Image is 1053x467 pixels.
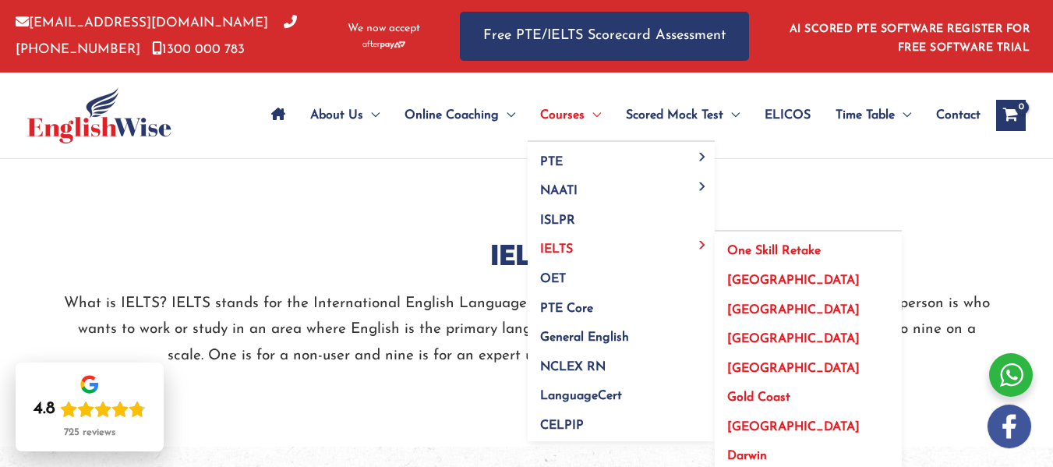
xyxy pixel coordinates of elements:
[836,88,895,143] span: Time Table
[895,88,911,143] span: Menu Toggle
[405,88,499,143] span: Online Coaching
[528,377,715,406] a: LanguageCert
[936,88,981,143] span: Contact
[715,320,902,349] a: [GEOGRAPHIC_DATA]
[64,426,115,439] div: 725 reviews
[16,16,297,55] a: [PHONE_NUMBER]
[727,333,860,345] span: [GEOGRAPHIC_DATA]
[715,348,902,378] a: [GEOGRAPHIC_DATA]
[34,398,146,420] div: Rating: 4.8 out of 5
[528,318,715,348] a: General English
[924,88,981,143] a: Contact
[540,185,578,197] span: NAATI
[996,100,1026,131] a: View Shopping Cart, empty
[540,331,629,344] span: General English
[715,407,902,437] a: [GEOGRAPHIC_DATA]
[540,214,575,227] span: ISLPR
[540,390,622,402] span: LanguageCert
[528,200,715,230] a: ISLPR
[528,347,715,377] a: NCLEX RN
[540,243,573,256] span: IELTS
[540,419,584,432] span: CELPIP
[727,274,860,287] span: [GEOGRAPHIC_DATA]
[27,87,171,143] img: cropped-ew-logo
[694,182,712,190] span: Menu Toggle
[259,88,981,143] nav: Site Navigation: Main Menu
[715,232,902,261] a: One Skill Retake
[59,291,995,369] p: What is IELTS? IELTS stands for the International English Language Testing System. This system me...
[363,88,380,143] span: Menu Toggle
[585,88,601,143] span: Menu Toggle
[392,88,528,143] a: Online CoachingMenu Toggle
[715,261,902,291] a: [GEOGRAPHIC_DATA]
[152,43,245,56] a: 1300 000 783
[528,172,715,201] a: NAATIMenu Toggle
[348,21,420,37] span: We now accept
[780,11,1037,62] aside: Header Widget 1
[727,421,860,433] span: [GEOGRAPHIC_DATA]
[298,88,392,143] a: About UsMenu Toggle
[59,237,995,274] h2: IELTS
[16,16,268,30] a: [EMAIL_ADDRESS][DOMAIN_NAME]
[715,378,902,408] a: Gold Coast
[613,88,752,143] a: Scored Mock TestMenu Toggle
[528,142,715,172] a: PTEMenu Toggle
[540,361,606,373] span: NCLEX RN
[499,88,515,143] span: Menu Toggle
[528,88,613,143] a: CoursesMenu Toggle
[727,304,860,317] span: [GEOGRAPHIC_DATA]
[727,391,790,404] span: Gold Coast
[540,156,563,168] span: PTE
[694,153,712,161] span: Menu Toggle
[528,288,715,318] a: PTE Core
[528,230,715,260] a: IELTSMenu Toggle
[540,302,593,315] span: PTE Core
[727,245,821,257] span: One Skill Retake
[310,88,363,143] span: About Us
[34,398,55,420] div: 4.8
[528,405,715,441] a: CELPIP
[727,450,767,462] span: Darwin
[823,88,924,143] a: Time TableMenu Toggle
[988,405,1031,448] img: white-facebook.png
[460,12,749,61] a: Free PTE/IELTS Scorecard Assessment
[528,260,715,289] a: OET
[694,240,712,249] span: Menu Toggle
[727,363,860,375] span: [GEOGRAPHIC_DATA]
[626,88,723,143] span: Scored Mock Test
[362,41,405,49] img: Afterpay-Logo
[723,88,740,143] span: Menu Toggle
[540,88,585,143] span: Courses
[540,273,566,285] span: OET
[790,23,1030,54] a: AI SCORED PTE SOFTWARE REGISTER FOR FREE SOFTWARE TRIAL
[715,290,902,320] a: [GEOGRAPHIC_DATA]
[715,437,902,466] a: Darwin
[765,88,811,143] span: ELICOS
[752,88,823,143] a: ELICOS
